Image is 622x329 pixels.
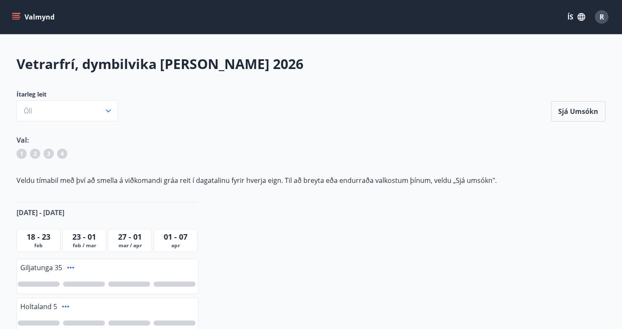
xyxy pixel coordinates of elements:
span: Val: [17,135,29,145]
span: Holtaland 5 [20,302,57,311]
span: 01 - 07 [164,232,187,242]
span: Ítarleg leit [17,90,118,99]
span: mar / apr [110,242,150,249]
h2: Vetrarfrí, dymbilvika [PERSON_NAME] 2026 [17,55,605,73]
span: 1 [20,149,23,158]
span: 23 - 01 [72,232,96,242]
span: 3 [47,149,50,158]
span: 4 [61,149,64,158]
span: R [600,12,604,22]
span: Öll [24,106,32,116]
span: feb / mar [64,242,104,249]
span: 27 - 01 [118,232,142,242]
button: R [592,7,612,27]
button: Öll [17,100,118,122]
span: Giljatunga 35 [20,263,62,272]
span: 2 [33,149,37,158]
p: Veldu tímabil með því að smella á viðkomandi gráa reit í dagatalinu fyrir hverja eign. Til að bre... [17,176,605,185]
span: apr [156,242,195,249]
button: ÍS [563,9,590,25]
button: menu [10,9,58,25]
button: Sjá umsókn [551,101,605,122]
span: feb [19,242,58,249]
span: [DATE] - [DATE] [17,208,64,217]
span: 18 - 23 [27,232,50,242]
